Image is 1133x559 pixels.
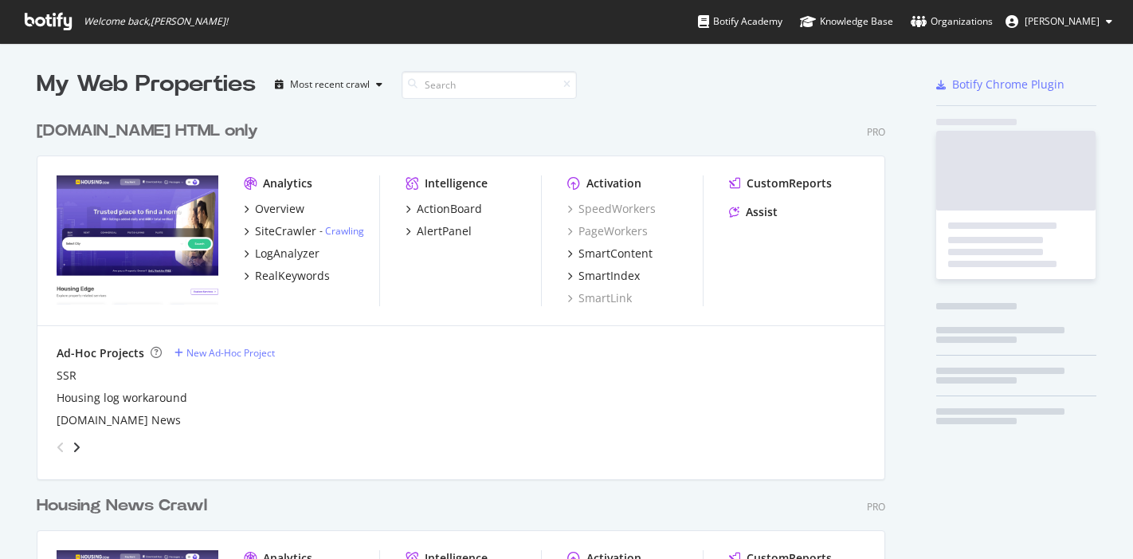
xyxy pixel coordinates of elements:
[50,435,71,460] div: angle-left
[578,246,653,262] div: SmartContent
[57,175,218,305] img: www.Housing.com
[37,494,207,518] div: Housing News Crawl
[57,345,144,361] div: Ad-Hoc Projects
[729,204,778,220] a: Assist
[244,201,304,217] a: Overview
[567,246,653,262] a: SmartContent
[37,120,265,143] a: [DOMAIN_NAME] HTML only
[567,223,648,239] a: PageWorkers
[402,71,577,99] input: Search
[993,9,1125,34] button: [PERSON_NAME]
[57,368,76,384] a: SSR
[698,14,782,30] div: Botify Academy
[567,268,640,284] a: SmartIndex
[255,223,316,239] div: SiteCrawler
[567,201,656,217] a: SpeedWorkers
[325,224,364,238] a: Crawling
[37,120,258,143] div: [DOMAIN_NAME] HTML only
[578,268,640,284] div: SmartIndex
[255,246,320,262] div: LogAnalyzer
[567,290,632,306] a: SmartLink
[747,175,832,191] div: CustomReports
[186,346,275,360] div: New Ad-Hoc Project
[425,175,488,191] div: Intelligence
[244,223,364,239] a: SiteCrawler- Crawling
[1025,14,1100,28] span: Bikash Behera
[320,224,364,238] div: -
[867,500,885,514] div: Pro
[263,175,312,191] div: Analytics
[71,439,82,455] div: angle-right
[57,390,187,406] a: Housing log workaround
[255,201,304,217] div: Overview
[255,268,330,284] div: RealKeywords
[269,72,389,97] button: Most recent crawl
[174,346,275,360] a: New Ad-Hoc Project
[417,201,482,217] div: ActionBoard
[84,15,228,28] span: Welcome back, [PERSON_NAME] !
[244,268,330,284] a: RealKeywords
[406,201,482,217] a: ActionBoard
[952,77,1064,93] div: Botify Chrome Plugin
[911,14,993,30] div: Organizations
[867,125,885,139] div: Pro
[37,69,256,100] div: My Web Properties
[406,223,472,239] a: AlertPanel
[800,14,893,30] div: Knowledge Base
[244,246,320,262] a: LogAnalyzer
[417,223,472,239] div: AlertPanel
[57,412,181,428] a: [DOMAIN_NAME] News
[936,77,1064,93] a: Botify Chrome Plugin
[290,80,370,89] div: Most recent crawl
[746,204,778,220] div: Assist
[586,175,641,191] div: Activation
[729,175,832,191] a: CustomReports
[37,494,214,518] a: Housing News Crawl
